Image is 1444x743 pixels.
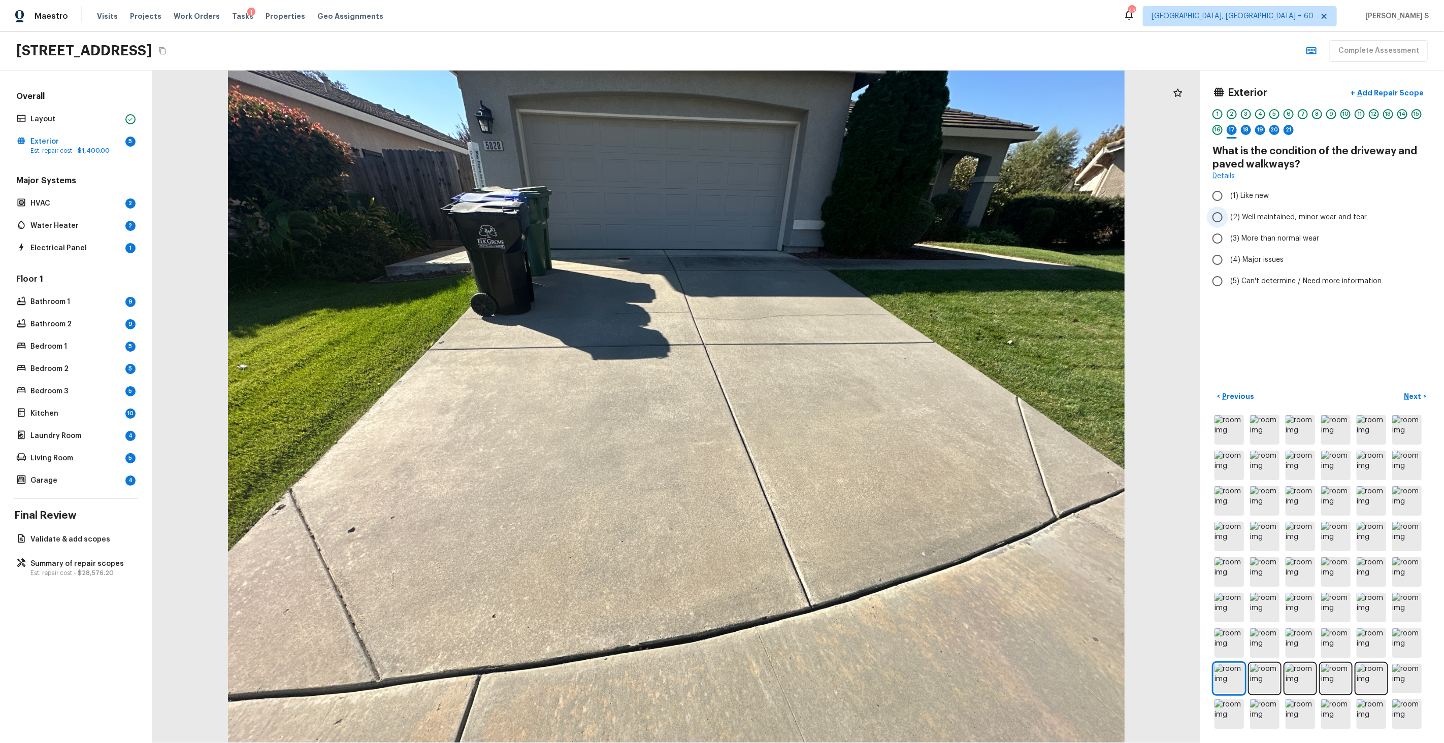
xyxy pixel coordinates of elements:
[30,114,121,124] p: Layout
[1286,628,1315,658] img: room img
[1286,664,1315,693] img: room img
[1230,191,1269,201] span: (1) Like new
[125,364,136,374] div: 5
[30,364,121,374] p: Bedroom 2
[1269,109,1279,119] div: 5
[174,11,220,21] span: Work Orders
[125,476,136,486] div: 4
[125,297,136,307] div: 9
[1286,699,1315,729] img: room img
[1250,593,1279,622] img: room img
[1128,6,1135,16] div: 438
[1342,83,1432,104] button: +Add Repair Scope
[1355,109,1365,119] div: 11
[30,559,132,569] p: Summary of repair scopes
[30,297,121,307] p: Bathroom 1
[1230,233,1319,244] span: (3) More than normal wear
[35,11,68,21] span: Maestro
[97,11,118,21] span: Visits
[1286,593,1315,622] img: room img
[1326,109,1336,119] div: 9
[1250,522,1279,551] img: room img
[1392,522,1422,551] img: room img
[156,44,169,57] button: Copy Address
[1357,699,1386,729] img: room img
[1404,391,1424,401] p: Next
[125,342,136,352] div: 5
[130,11,161,21] span: Projects
[1357,664,1386,693] img: room img
[30,409,121,419] p: Kitchen
[1312,109,1322,119] div: 8
[14,175,138,188] h5: Major Systems
[1392,628,1422,658] img: room img
[1361,11,1429,21] span: [PERSON_NAME] S
[14,274,138,287] h5: Floor 1
[1321,664,1351,693] img: room img
[317,11,383,21] span: Geo Assignments
[1392,593,1422,622] img: room img
[1250,664,1279,693] img: room img
[1250,628,1279,658] img: room img
[1215,628,1244,658] img: room img
[1321,415,1351,445] img: room img
[1250,699,1279,729] img: room img
[1286,522,1315,551] img: room img
[14,509,138,522] h4: Final Review
[30,453,121,463] p: Living Room
[125,221,136,231] div: 2
[30,569,132,577] p: Est. repair cost -
[1286,415,1315,445] img: room img
[1392,664,1422,693] img: room img
[1230,212,1367,222] span: (2) Well maintained, minor wear and tear
[1215,486,1244,516] img: room img
[30,198,121,209] p: HVAC
[1230,276,1382,286] span: (5) Can't determine / Need more information
[1215,664,1244,693] img: room img
[247,8,255,18] div: 1
[1321,628,1351,658] img: room img
[125,431,136,441] div: 4
[1357,451,1386,480] img: room img
[1392,415,1422,445] img: room img
[1215,451,1244,480] img: room img
[30,243,121,253] p: Electrical Panel
[1392,451,1422,480] img: room img
[1227,109,1237,119] div: 2
[125,386,136,396] div: 5
[30,534,132,545] p: Validate & add scopes
[125,243,136,253] div: 1
[30,431,121,441] p: Laundry Room
[1284,109,1294,119] div: 6
[1357,522,1386,551] img: room img
[30,476,121,486] p: Garage
[1152,11,1314,21] span: [GEOGRAPHIC_DATA], [GEOGRAPHIC_DATA] + 60
[1255,109,1265,119] div: 4
[1399,388,1432,405] button: Next>
[1228,86,1267,99] h4: Exterior
[1392,699,1422,729] img: room img
[1212,109,1223,119] div: 1
[1321,557,1351,587] img: room img
[1215,415,1244,445] img: room img
[1215,522,1244,551] img: room img
[1212,125,1223,135] div: 16
[1215,593,1244,622] img: room img
[1357,415,1386,445] img: room img
[1220,391,1254,401] p: Previous
[1321,593,1351,622] img: room img
[1357,486,1386,516] img: room img
[1392,486,1422,516] img: room img
[125,409,136,419] div: 10
[30,319,121,329] p: Bathroom 2
[30,221,121,231] p: Water Heater
[1269,125,1279,135] div: 20
[78,148,110,154] span: $1,400.00
[30,147,121,155] p: Est. repair cost -
[125,198,136,209] div: 2
[1383,109,1393,119] div: 13
[125,319,136,329] div: 9
[1250,451,1279,480] img: room img
[125,137,136,147] div: 5
[1286,451,1315,480] img: room img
